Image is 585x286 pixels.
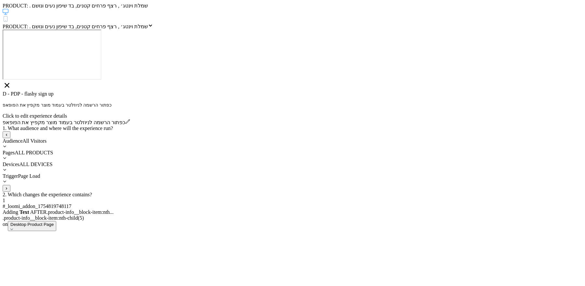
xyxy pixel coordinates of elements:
span: Adding [3,209,29,215]
span: .product-info__block-item:nth... [46,209,113,215]
span: Trigger [3,173,18,179]
span: PRODUCT: . שמלת וינטג׳ , רצף פרחים קטנים, בד שיפון נעים ונושם [3,3,148,8]
span: ALL DEVICES [19,162,53,167]
span: Page Load [18,173,40,179]
span: כפתור הרשמה לניוזלטר בעמוד מוצר מקפיץ את הפופאפ [3,103,111,108]
span: Devices [3,162,19,167]
span: 1. What audience and where will the experience run? [3,125,113,131]
span: AFTER [30,209,47,215]
div: 1 [3,198,582,203]
span: 2. Which changes the experience contains? [3,192,92,197]
span: All Visitors [22,138,46,144]
b: Text [19,209,29,215]
span: #_loomi_addon_1754819748117 [3,203,71,209]
span: .product-info__block-item:nth-child(5) [3,215,84,221]
div: Click to edit experience details [3,113,582,119]
img: down arrow [10,228,13,230]
span: D - PDP - flashy sign up [3,91,54,97]
span: on [3,221,8,227]
span: Audience [3,138,22,144]
span: כפתור הרשמה לניוזלטר בעמוד מוצר מקפיץ את הפופאפ [3,120,125,125]
span: Pages [3,150,15,155]
span: ALL PRODUCTS [15,150,53,155]
button: Desktop Product Pagedown arrow [8,221,56,231]
span: PRODUCT: . שמלת וינטג׳ , רצף פרחים קטנים, בד שיפון נעים ונושם [3,24,148,29]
